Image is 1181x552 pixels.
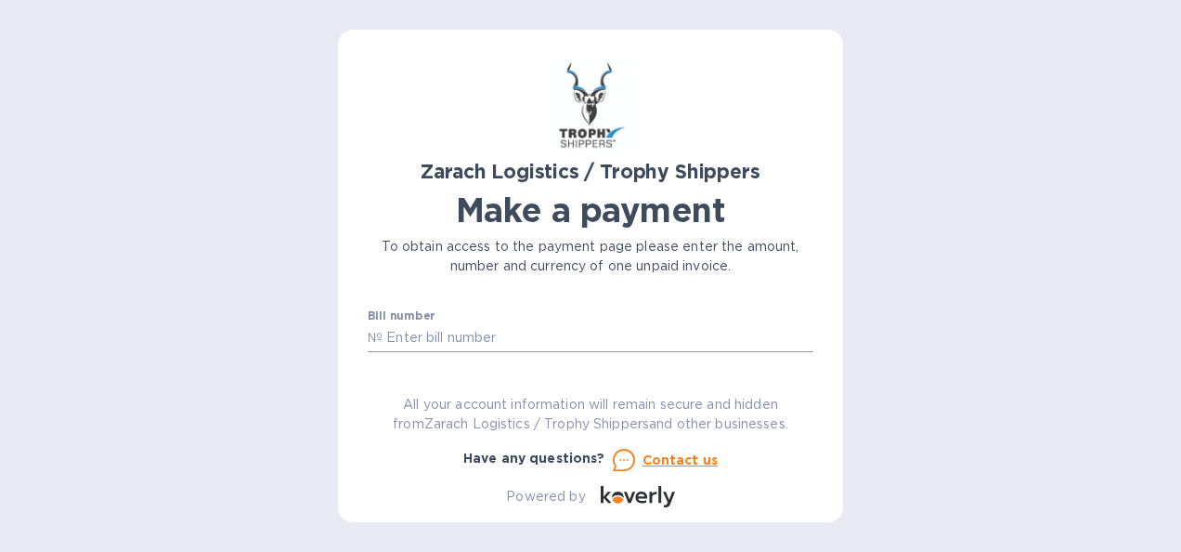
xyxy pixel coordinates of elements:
label: Bill number [368,311,435,322]
p: Powered by [506,487,585,506]
input: Enter bill number [383,324,813,352]
p: To obtain access to the payment page please enter the amount, number and currency of one unpaid i... [368,237,813,276]
p: All your account information will remain secure and hidden from Zarach Logistics / Trophy Shipper... [368,395,813,434]
p: № [368,328,383,348]
b: Have any questions? [463,451,605,466]
u: Contact us [642,453,719,467]
h1: Make a payment [368,191,813,230]
b: Zarach Logistics / Trophy Shippers [421,160,759,183]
